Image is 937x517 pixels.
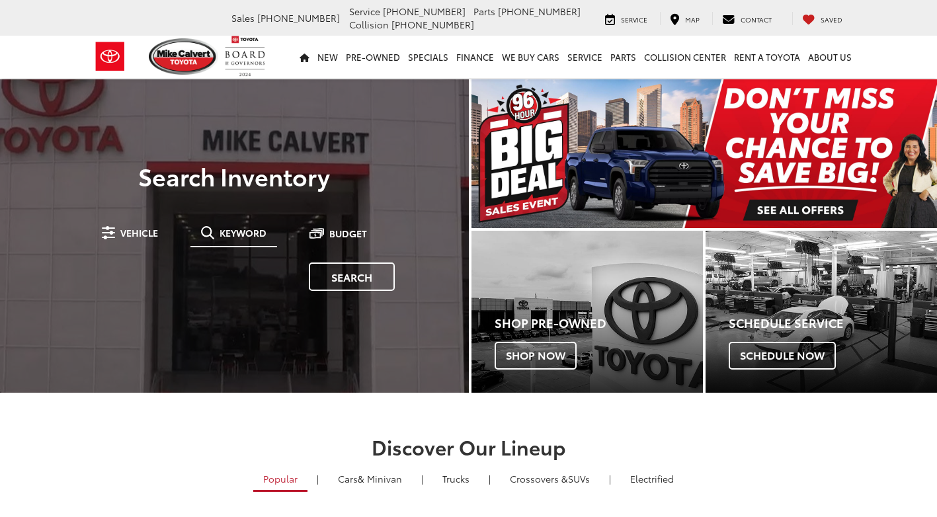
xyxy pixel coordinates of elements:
div: Toyota [706,231,937,393]
span: Sales [231,11,255,24]
a: Trucks [432,467,479,490]
span: Budget [329,229,367,238]
span: Service [349,5,380,18]
img: Mike Calvert Toyota [149,38,219,75]
span: Keyword [220,228,266,237]
a: Map [660,12,710,25]
a: Finance [452,36,498,78]
a: Popular [253,467,307,492]
span: Contact [741,15,772,24]
span: Service [621,15,647,24]
a: Collision Center [640,36,730,78]
a: Service [595,12,657,25]
a: Service [563,36,606,78]
span: Map [685,15,700,24]
a: About Us [804,36,856,78]
a: Pre-Owned [342,36,404,78]
a: WE BUY CARS [498,36,563,78]
li: | [418,472,427,485]
span: Shop Now [495,342,577,370]
a: New [313,36,342,78]
span: Crossovers & [510,472,568,485]
img: Toyota [85,35,135,78]
a: Parts [606,36,640,78]
li: | [485,472,494,485]
a: Contact [712,12,782,25]
h4: Schedule Service [729,317,937,330]
a: Electrified [620,467,684,490]
a: My Saved Vehicles [792,12,852,25]
h4: Shop Pre-Owned [495,317,703,330]
span: [PHONE_NUMBER] [257,11,340,24]
span: Vehicle [120,228,158,237]
span: [PHONE_NUMBER] [498,5,581,18]
a: SUVs [500,467,600,490]
h2: Discover Our Lineup [92,436,846,457]
span: Schedule Now [729,342,836,370]
a: Search [309,262,395,291]
li: | [606,472,614,485]
a: Specials [404,36,452,78]
h3: Search Inventory [56,163,413,189]
span: [PHONE_NUMBER] [383,5,466,18]
span: & Minivan [358,472,402,485]
span: Collision [349,18,389,31]
div: Toyota [471,231,703,393]
a: Shop Pre-Owned Shop Now [471,231,703,393]
span: Parts [473,5,495,18]
span: Saved [821,15,842,24]
li: | [313,472,322,485]
a: Rent a Toyota [730,36,804,78]
a: Schedule Service Schedule Now [706,231,937,393]
a: Cars [328,467,412,490]
span: [PHONE_NUMBER] [391,18,474,31]
a: Home [296,36,313,78]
